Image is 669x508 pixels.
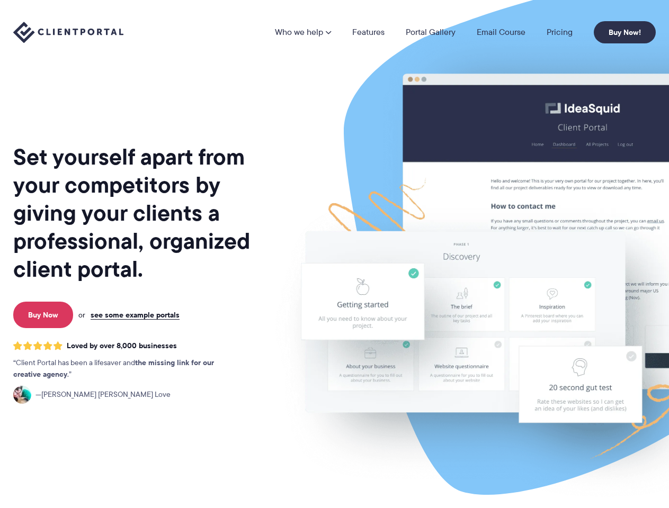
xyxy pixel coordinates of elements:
[275,28,331,37] a: Who we help
[13,143,270,283] h1: Set yourself apart from your competitors by giving your clients a professional, organized client ...
[13,302,73,328] a: Buy Now
[78,310,85,320] span: or
[477,28,525,37] a: Email Course
[67,341,177,350] span: Loved by over 8,000 businesses
[35,389,171,401] span: [PERSON_NAME] [PERSON_NAME] Love
[352,28,385,37] a: Features
[406,28,456,37] a: Portal Gallery
[547,28,573,37] a: Pricing
[594,21,656,43] a: Buy Now!
[91,310,180,320] a: see some example portals
[13,357,236,380] p: Client Portal has been a lifesaver and .
[13,357,214,380] strong: the missing link for our creative agency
